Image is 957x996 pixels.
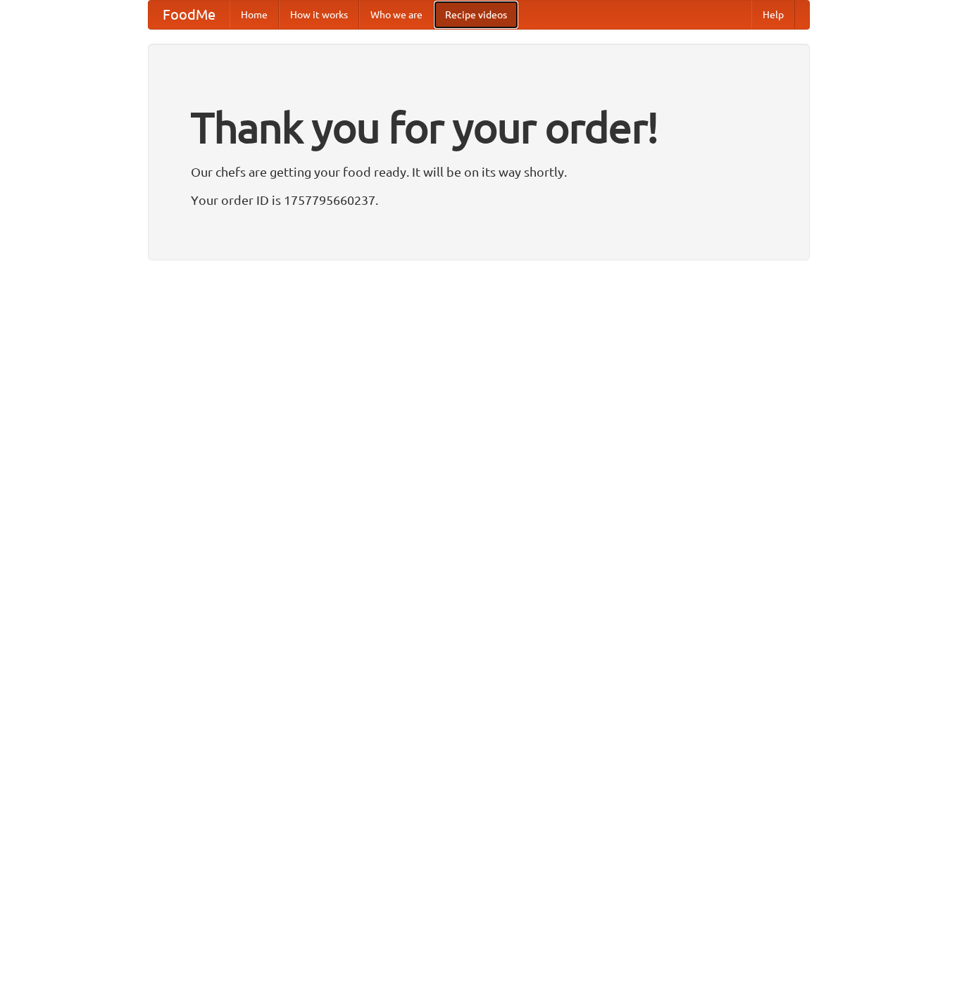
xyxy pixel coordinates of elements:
[191,189,767,210] p: Your order ID is 1757795660237.
[191,94,767,161] h1: Thank you for your order!
[230,1,279,29] a: Home
[359,1,434,29] a: Who we are
[191,161,767,182] p: Our chefs are getting your food ready. It will be on its way shortly.
[279,1,359,29] a: How it works
[751,1,795,29] a: Help
[434,1,518,29] a: Recipe videos
[149,1,230,29] a: FoodMe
